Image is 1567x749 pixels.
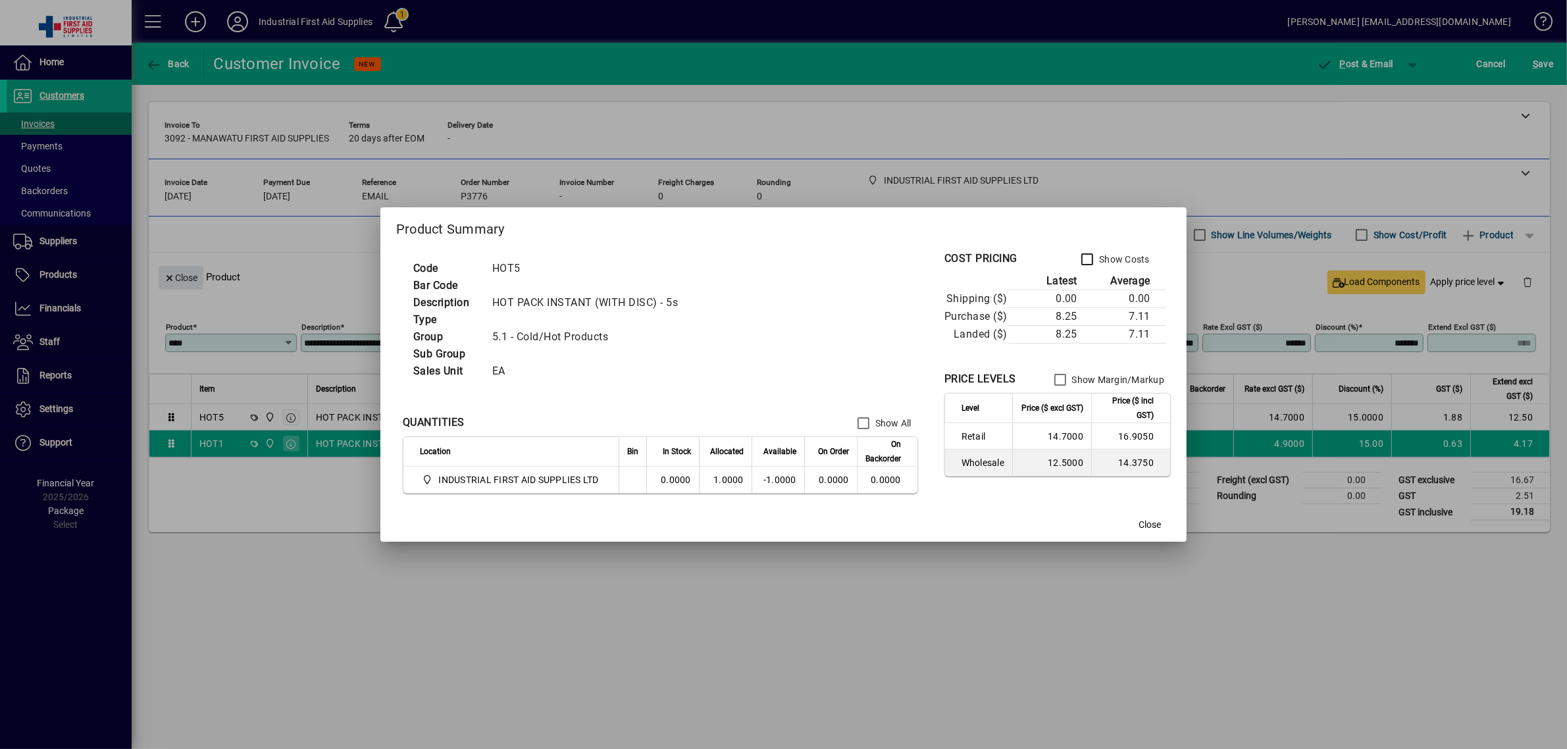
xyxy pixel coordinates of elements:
td: 0.00 [1008,290,1087,308]
td: 14.7000 [1012,423,1091,450]
span: In Stock [663,444,691,459]
span: INDUSTRIAL FIRST AID SUPPLIES LTD [439,473,599,486]
td: 8.25 [1008,326,1087,344]
td: 0.00 [1087,290,1166,308]
td: -1.0000 [752,467,804,493]
td: Group [407,328,486,346]
span: Bin [627,444,638,459]
td: EA [486,363,694,380]
button: Close [1129,513,1171,536]
td: Purchase ($) [944,308,1008,326]
span: Retail [962,430,1004,443]
td: Sub Group [407,346,486,363]
span: Allocated [710,444,744,459]
label: Show Margin/Markup [1069,373,1165,386]
div: PRICE LEVELS [944,371,1016,387]
span: On Backorder [865,437,901,466]
td: 0.0000 [857,467,917,493]
td: HOT PACK INSTANT (WITH DISC) - 5s [486,294,694,311]
div: QUANTITIES [403,415,465,430]
div: COST PRICING [944,251,1017,267]
span: 0.0000 [819,475,849,485]
td: Bar Code [407,277,486,294]
span: Wholesale [962,456,1004,469]
td: Code [407,260,486,277]
span: On Order [818,444,849,459]
td: 5.1 - Cold/Hot Products [486,328,694,346]
span: Location [420,444,451,459]
th: Average [1087,272,1166,290]
td: 1.0000 [699,467,752,493]
td: Type [407,311,486,328]
td: Description [407,294,486,311]
label: Show Costs [1096,253,1150,266]
td: Sales Unit [407,363,486,380]
th: Latest [1008,272,1087,290]
td: 7.11 [1087,308,1166,326]
span: Price ($ excl GST) [1021,401,1083,415]
span: INDUSTRIAL FIRST AID SUPPLIES LTD [420,472,604,488]
td: Landed ($) [944,326,1008,344]
td: 12.5000 [1012,450,1091,476]
td: 0.0000 [646,467,699,493]
label: Show All [873,417,912,430]
h2: Product Summary [380,207,1187,245]
td: Shipping ($) [944,290,1008,308]
td: 7.11 [1087,326,1166,344]
td: 14.3750 [1091,450,1170,476]
span: Available [763,444,796,459]
span: Level [962,401,979,415]
span: Price ($ incl GST) [1100,394,1154,423]
td: HOT5 [486,260,694,277]
td: 8.25 [1008,308,1087,326]
span: Close [1139,518,1161,532]
td: 16.9050 [1091,423,1170,450]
